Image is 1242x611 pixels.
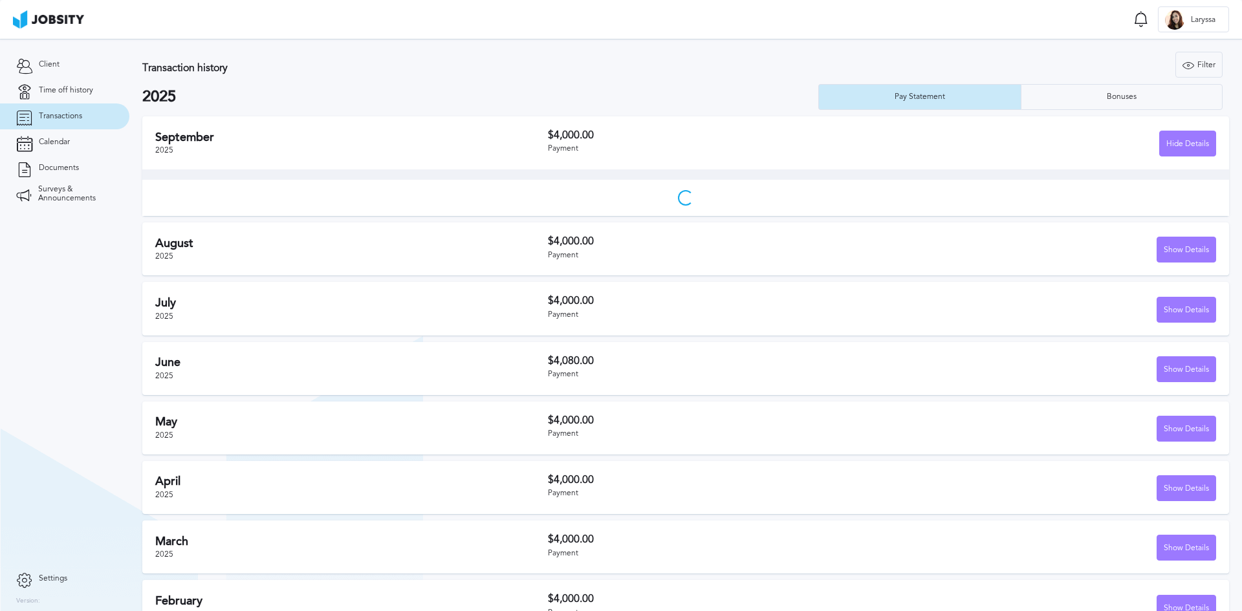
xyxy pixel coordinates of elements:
div: Payment [548,310,882,319]
h3: $4,000.00 [548,593,882,605]
h2: 2025 [142,88,818,106]
div: L [1165,10,1184,30]
div: Filter [1176,52,1222,78]
h3: Transaction history [142,62,734,74]
button: Hide Details [1159,131,1216,156]
h3: $4,000.00 [548,533,882,545]
div: Show Details [1157,357,1215,383]
span: 2025 [155,431,173,440]
div: Payment [548,429,882,438]
button: Show Details [1157,237,1216,263]
h2: May [155,415,548,429]
h3: $4,000.00 [548,235,882,247]
h3: $4,000.00 [548,414,882,426]
h3: $4,000.00 [548,474,882,486]
span: Laryssa [1184,16,1222,25]
span: 2025 [155,371,173,380]
img: ab4bad089aa723f57921c736e9817d99.png [13,10,84,28]
div: Hide Details [1160,131,1215,157]
h3: $4,000.00 [548,295,882,306]
span: Calendar [39,138,70,147]
div: Payment [548,549,882,558]
span: Transactions [39,112,82,121]
span: Settings [39,574,67,583]
div: Show Details [1157,416,1215,442]
span: 2025 [155,550,173,559]
div: Show Details [1157,476,1215,502]
span: Time off history [39,86,93,95]
h2: March [155,535,548,548]
h3: $4,080.00 [548,355,882,367]
button: Bonuses [1021,84,1223,110]
div: Payment [548,370,882,379]
div: Show Details [1157,297,1215,323]
span: Documents [39,164,79,173]
div: Payment [548,144,882,153]
button: Pay Statement [818,84,1021,110]
h2: July [155,296,548,310]
span: Client [39,60,60,69]
div: Payment [548,251,882,260]
div: Show Details [1157,535,1215,561]
button: Filter [1175,52,1223,78]
h2: February [155,594,548,608]
button: LLaryssa [1158,6,1229,32]
span: 2025 [155,490,173,499]
h2: April [155,475,548,488]
h3: $4,000.00 [548,129,882,141]
div: Payment [548,489,882,498]
span: Surveys & Announcements [38,185,113,203]
button: Show Details [1157,535,1216,561]
h2: September [155,131,548,144]
div: Bonuses [1100,92,1143,102]
button: Show Details [1157,416,1216,442]
button: Show Details [1157,475,1216,501]
h2: August [155,237,548,250]
div: Pay Statement [888,92,952,102]
span: 2025 [155,145,173,155]
button: Show Details [1157,297,1216,323]
span: 2025 [155,312,173,321]
span: 2025 [155,252,173,261]
label: Version: [16,597,40,605]
button: Show Details [1157,356,1216,382]
h2: June [155,356,548,369]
